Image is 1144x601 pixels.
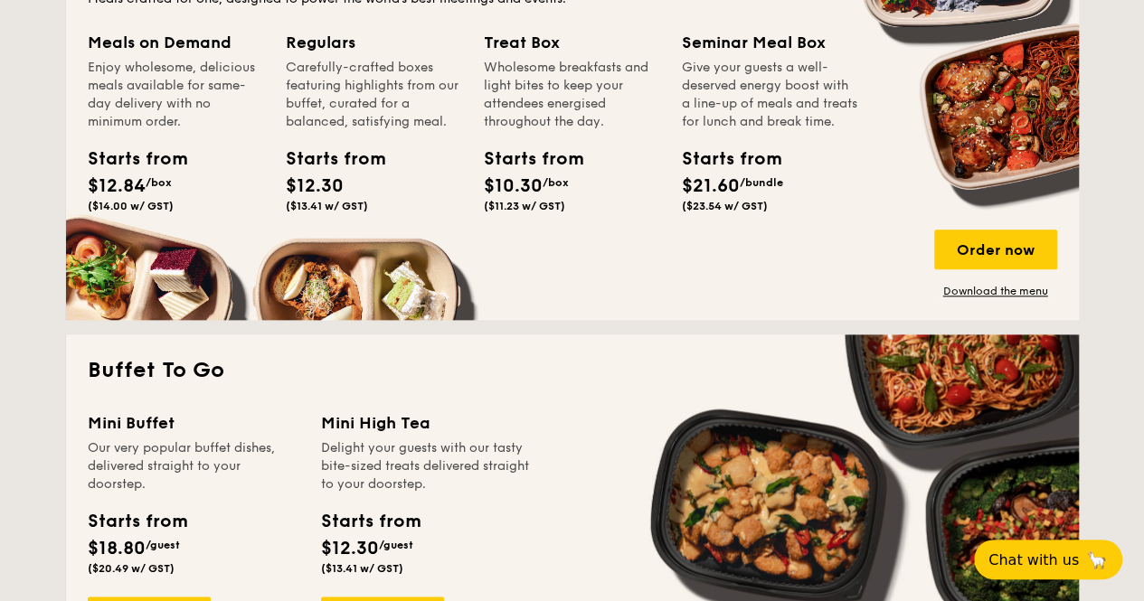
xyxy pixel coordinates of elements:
[934,230,1057,269] div: Order now
[88,508,186,535] div: Starts from
[974,540,1122,579] button: Chat with us🦙
[88,175,146,197] span: $12.84
[484,175,543,197] span: $10.30
[321,538,379,559] span: $12.30
[934,284,1057,298] a: Download the menu
[682,175,740,197] span: $21.60
[88,200,174,212] span: ($14.00 w/ GST)
[286,30,462,55] div: Regulars
[484,146,565,173] div: Starts from
[88,356,1057,385] h2: Buffet To Go
[682,146,763,173] div: Starts from
[1086,549,1108,570] span: 🦙
[379,539,413,551] span: /guest
[88,59,264,131] div: Enjoy wholesome, delicious meals available for same-day delivery with no minimum order.
[146,539,180,551] span: /guest
[321,508,420,535] div: Starts from
[88,562,175,575] span: ($20.49 w/ GST)
[88,146,169,173] div: Starts from
[88,30,264,55] div: Meals on Demand
[88,439,299,493] div: Our very popular buffet dishes, delivered straight to your doorstep.
[484,30,660,55] div: Treat Box
[740,176,783,189] span: /bundle
[321,439,533,493] div: Delight your guests with our tasty bite-sized treats delivered straight to your doorstep.
[988,551,1079,568] span: Chat with us
[682,59,858,131] div: Give your guests a well-deserved energy boost with a line-up of meals and treats for lunch and br...
[88,410,299,436] div: Mini Buffet
[146,176,172,189] span: /box
[484,59,660,131] div: Wholesome breakfasts and light bites to keep your attendees energised throughout the day.
[321,410,533,436] div: Mini High Tea
[286,146,367,173] div: Starts from
[484,200,565,212] span: ($11.23 w/ GST)
[321,562,403,575] span: ($13.41 w/ GST)
[682,200,768,212] span: ($23.54 w/ GST)
[286,175,344,197] span: $12.30
[286,59,462,131] div: Carefully-crafted boxes featuring highlights from our buffet, curated for a balanced, satisfying ...
[88,538,146,559] span: $18.80
[543,176,569,189] span: /box
[682,30,858,55] div: Seminar Meal Box
[286,200,368,212] span: ($13.41 w/ GST)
